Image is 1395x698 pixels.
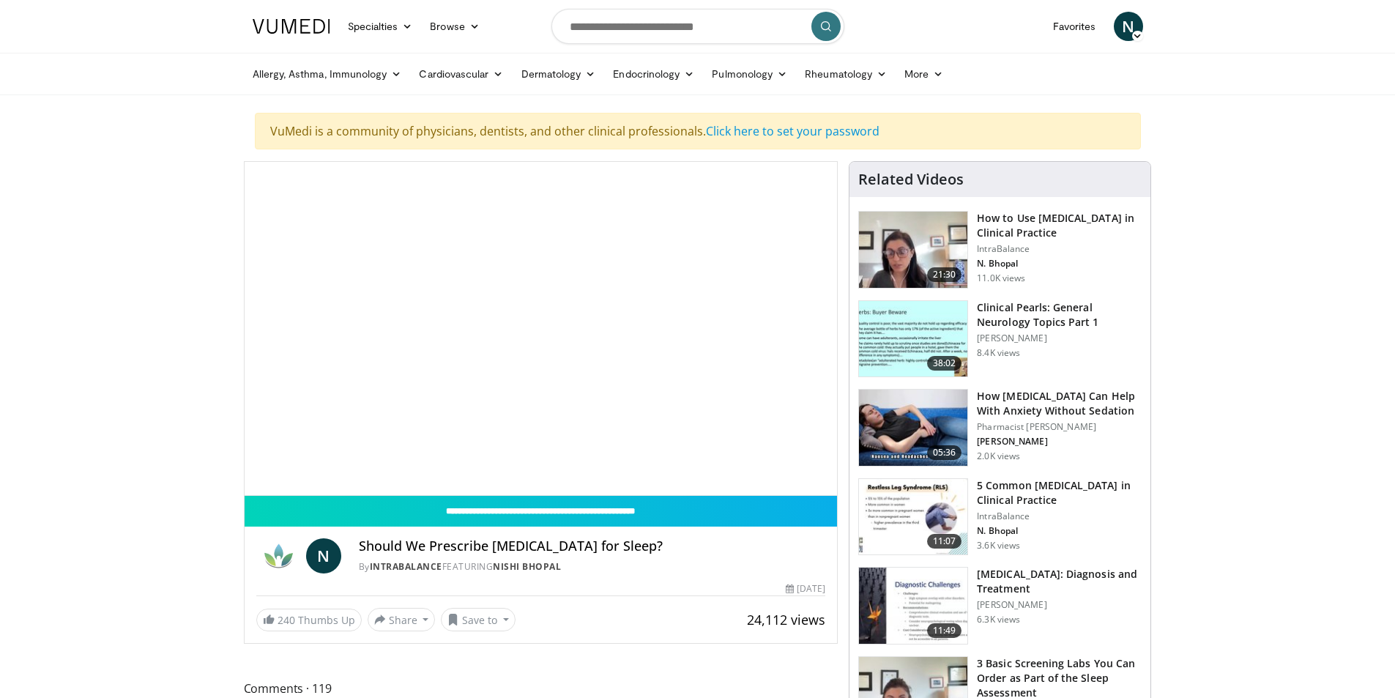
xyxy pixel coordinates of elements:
[977,243,1142,255] p: IntraBalance
[253,19,330,34] img: VuMedi Logo
[859,479,967,555] img: e41a58fc-c8b3-4e06-accc-3dd0b2ae14cc.150x105_q85_crop-smart_upscale.jpg
[256,538,300,573] img: IntraBalance
[493,560,561,573] a: Nishi Bhopal
[368,608,436,631] button: Share
[359,560,826,573] div: By FEATURING
[1044,12,1105,41] a: Favorites
[604,59,703,89] a: Endocrinology
[359,538,826,554] h4: Should We Prescribe [MEDICAL_DATA] for Sleep?
[977,450,1020,462] p: 2.0K views
[859,390,967,466] img: 7bfe4765-2bdb-4a7e-8d24-83e30517bd33.150x105_q85_crop-smart_upscale.jpg
[858,211,1142,289] a: 21:30 How to Use [MEDICAL_DATA] in Clinical Practice IntraBalance N. Bhopal 11.0K views
[370,560,442,573] a: IntraBalance
[441,608,516,631] button: Save to
[977,478,1142,508] h3: 5 Common [MEDICAL_DATA] in Clinical Practice
[927,267,962,282] span: 21:30
[747,611,825,628] span: 24,112 views
[278,613,295,627] span: 240
[244,59,411,89] a: Allergy, Asthma, Immunology
[977,211,1142,240] h3: How to Use [MEDICAL_DATA] in Clinical Practice
[255,113,1141,149] div: VuMedi is a community of physicians, dentists, and other clinical professionals.
[858,567,1142,645] a: 11:49 [MEDICAL_DATA]: Diagnosis and Treatment [PERSON_NAME] 6.3K views
[977,347,1020,359] p: 8.4K views
[858,389,1142,467] a: 05:36 How [MEDICAL_DATA] Can Help With Anxiety Without Sedation Pharmacist [PERSON_NAME] [PERSON_...
[859,301,967,377] img: 91ec4e47-6cc3-4d45-a77d-be3eb23d61cb.150x105_q85_crop-smart_upscale.jpg
[859,568,967,644] img: 6e0bc43b-d42b-409a-85fd-0f454729f2ca.150x105_q85_crop-smart_upscale.jpg
[977,258,1142,270] p: N. Bhopal
[1114,12,1143,41] a: N
[927,356,962,371] span: 38:02
[977,389,1142,418] h3: How [MEDICAL_DATA] Can Help With Anxiety Without Sedation
[339,12,422,41] a: Specialties
[896,59,952,89] a: More
[858,171,964,188] h4: Related Videos
[306,538,341,573] a: N
[927,445,962,460] span: 05:36
[927,534,962,549] span: 11:07
[421,12,488,41] a: Browse
[256,609,362,631] a: 240 Thumbs Up
[859,212,967,288] img: 662646f3-24dc-48fd-91cb-7f13467e765c.150x105_q85_crop-smart_upscale.jpg
[703,59,796,89] a: Pulmonology
[858,300,1142,378] a: 38:02 Clinical Pearls: General Neurology Topics Part 1 [PERSON_NAME] 8.4K views
[706,123,879,139] a: Click here to set your password
[796,59,896,89] a: Rheumatology
[245,162,838,496] video-js: Video Player
[977,599,1142,611] p: [PERSON_NAME]
[858,478,1142,556] a: 11:07 5 Common [MEDICAL_DATA] in Clinical Practice IntraBalance N. Bhopal 3.6K views
[977,421,1142,433] p: Pharmacist [PERSON_NAME]
[513,59,605,89] a: Dermatology
[977,272,1025,284] p: 11.0K views
[786,582,825,595] div: [DATE]
[977,525,1142,537] p: N. Bhopal
[977,540,1020,552] p: 3.6K views
[244,679,838,698] span: Comments 119
[927,623,962,638] span: 11:49
[977,333,1142,344] p: [PERSON_NAME]
[977,567,1142,596] h3: [MEDICAL_DATA]: Diagnosis and Treatment
[410,59,512,89] a: Cardiovascular
[551,9,844,44] input: Search topics, interventions
[977,300,1142,330] h3: Clinical Pearls: General Neurology Topics Part 1
[977,510,1142,522] p: IntraBalance
[977,614,1020,625] p: 6.3K views
[977,436,1142,448] p: [PERSON_NAME]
